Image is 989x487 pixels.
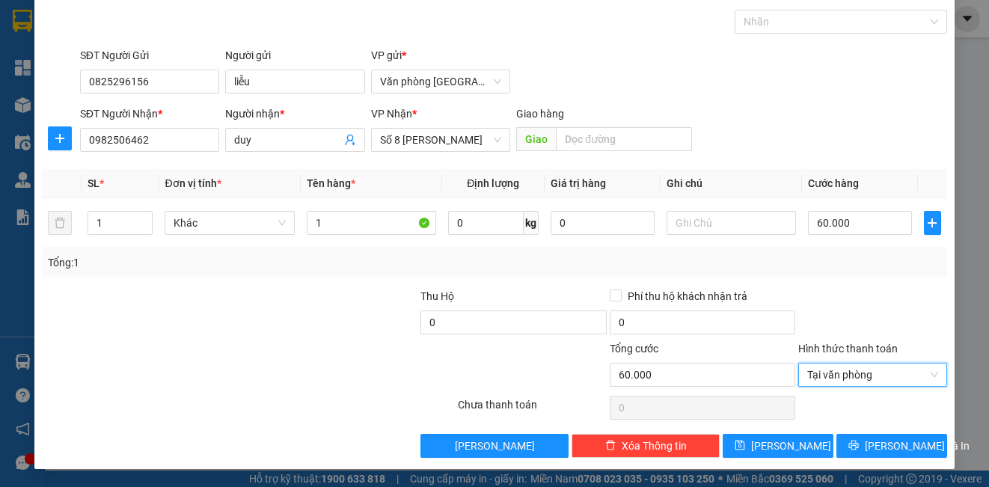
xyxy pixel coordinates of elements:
[524,211,539,235] span: kg
[807,364,937,386] span: Tại văn phòng
[551,211,655,235] input: 0
[455,438,535,454] span: [PERSON_NAME]
[808,177,859,189] span: Cước hàng
[551,177,606,189] span: Giá trị hàng
[80,47,219,64] div: SĐT Người Gửi
[371,47,510,64] div: VP gửi
[225,105,364,122] div: Người nhận
[48,126,72,150] button: plus
[225,47,364,64] div: Người gửi
[420,434,569,458] button: [PERSON_NAME]
[836,434,947,458] button: printer[PERSON_NAME] và In
[371,108,412,120] span: VP Nhận
[751,438,831,454] span: [PERSON_NAME]
[516,127,556,151] span: Giao
[8,107,120,132] h2: ZHKVRU4E
[307,177,355,189] span: Tên hàng
[80,105,219,122] div: SĐT Người Nhận
[165,177,221,189] span: Đơn vị tính
[49,132,71,144] span: plus
[723,434,833,458] button: save[PERSON_NAME]
[48,211,72,235] button: delete
[57,12,166,102] b: Phúc Lộc Thọ Limousine
[420,290,454,302] span: Thu Hộ
[516,108,564,120] span: Giao hàng
[925,217,940,229] span: plus
[79,107,361,201] h2: VP Nhận: Số 8 [PERSON_NAME]
[622,288,753,304] span: Phí thu hộ khách nhận trả
[380,129,501,151] span: Số 8 Tôn Thất Thuyết
[667,211,796,235] input: Ghi Chú
[605,440,616,452] span: delete
[848,440,859,452] span: printer
[467,177,519,189] span: Định lượng
[48,254,383,271] div: Tổng: 1
[556,127,692,151] input: Dọc đường
[865,438,970,454] span: [PERSON_NAME] và In
[924,211,941,235] button: plus
[344,134,356,146] span: user-add
[456,396,607,423] div: Chưa thanh toán
[174,212,285,234] span: Khác
[307,211,436,235] input: VD: Bàn, Ghế
[88,177,99,189] span: SL
[380,70,501,93] span: Văn phòng Nam Định
[798,343,898,355] label: Hình thức thanh toán
[572,434,720,458] button: deleteXóa Thông tin
[622,438,687,454] span: Xóa Thông tin
[661,169,802,198] th: Ghi chú
[8,22,49,97] img: logo.jpg
[610,343,658,355] span: Tổng cước
[198,12,361,37] b: [DOMAIN_NAME]
[735,440,745,452] span: save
